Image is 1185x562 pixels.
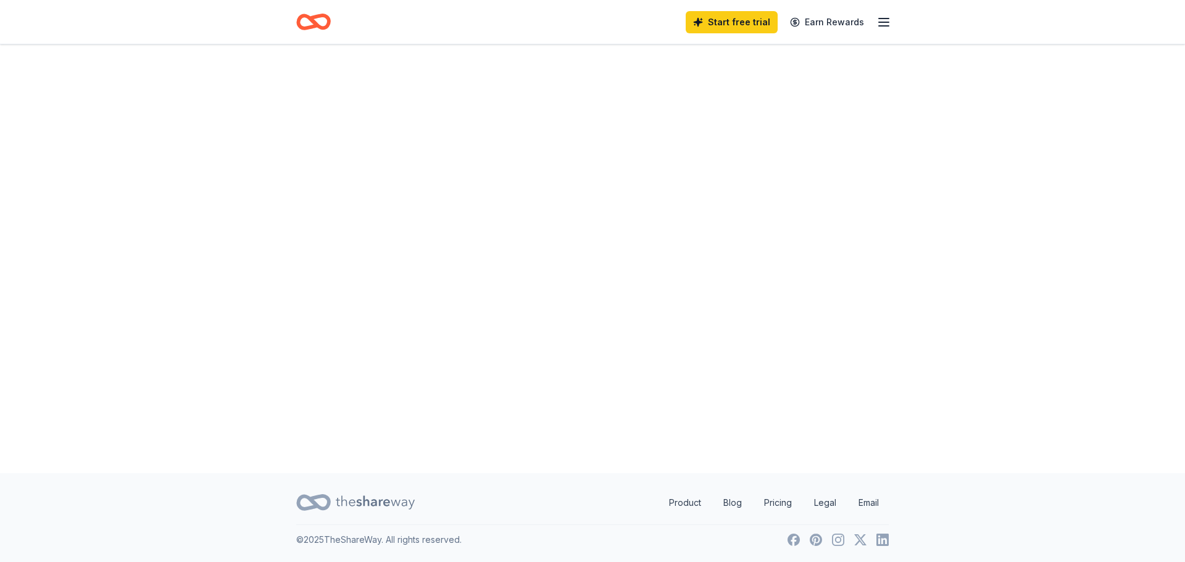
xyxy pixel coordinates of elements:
nav: quick links [659,490,889,515]
a: Pricing [754,490,802,515]
a: Home [296,7,331,36]
a: Email [849,490,889,515]
a: Start free trial [686,11,778,33]
a: Product [659,490,711,515]
a: Legal [804,490,846,515]
p: © 2025 TheShareWay. All rights reserved. [296,532,462,547]
a: Blog [713,490,752,515]
a: Earn Rewards [783,11,871,33]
